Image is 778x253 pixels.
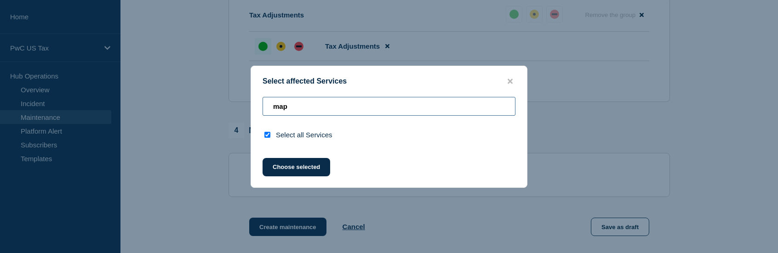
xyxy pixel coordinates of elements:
input: Search [263,97,515,116]
button: Choose selected [263,158,330,176]
div: Select affected Services [251,77,527,86]
input: select all checkbox [264,132,270,138]
span: Select all Services [276,131,332,139]
button: close button [505,77,515,86]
